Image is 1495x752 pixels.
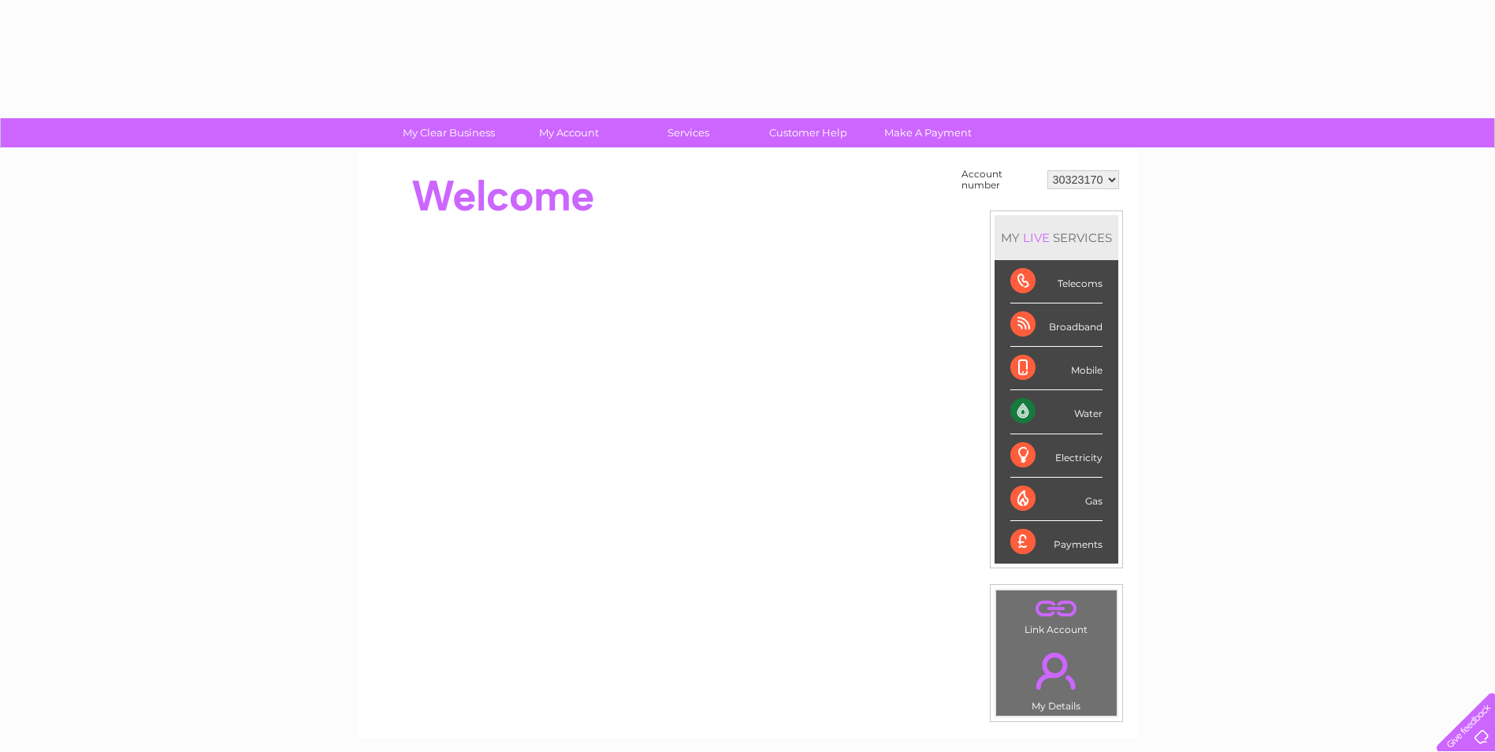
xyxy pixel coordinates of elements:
div: Telecoms [1010,260,1103,303]
div: Broadband [1010,303,1103,347]
td: My Details [995,639,1118,717]
a: My Clear Business [384,118,514,147]
td: Account number [958,165,1043,195]
a: Services [623,118,753,147]
div: Water [1010,390,1103,434]
div: Mobile [1010,347,1103,390]
td: Link Account [995,590,1118,639]
a: Make A Payment [863,118,993,147]
a: Customer Help [743,118,873,147]
div: Electricity [1010,434,1103,478]
a: . [1000,643,1113,698]
a: . [1000,594,1113,622]
a: My Account [504,118,634,147]
div: MY SERVICES [995,215,1118,260]
div: Payments [1010,521,1103,564]
div: LIVE [1020,230,1053,245]
div: Gas [1010,478,1103,521]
